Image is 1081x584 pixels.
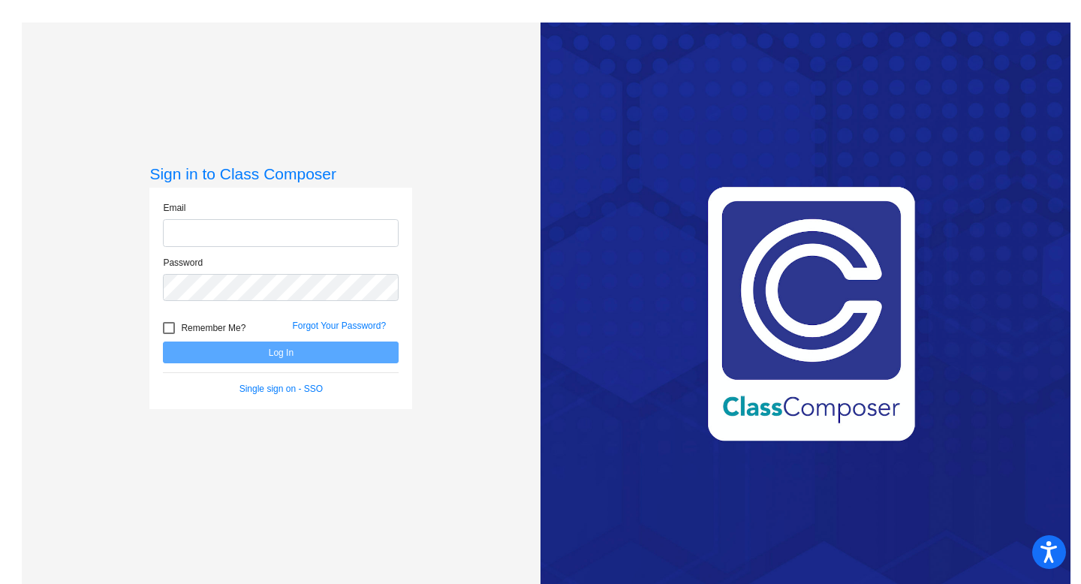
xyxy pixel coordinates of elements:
a: Single sign on - SSO [239,384,323,394]
label: Password [163,256,203,269]
a: Forgot Your Password? [292,321,386,331]
label: Email [163,201,185,215]
h3: Sign in to Class Composer [149,164,412,183]
button: Log In [163,342,399,363]
span: Remember Me? [181,319,245,337]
